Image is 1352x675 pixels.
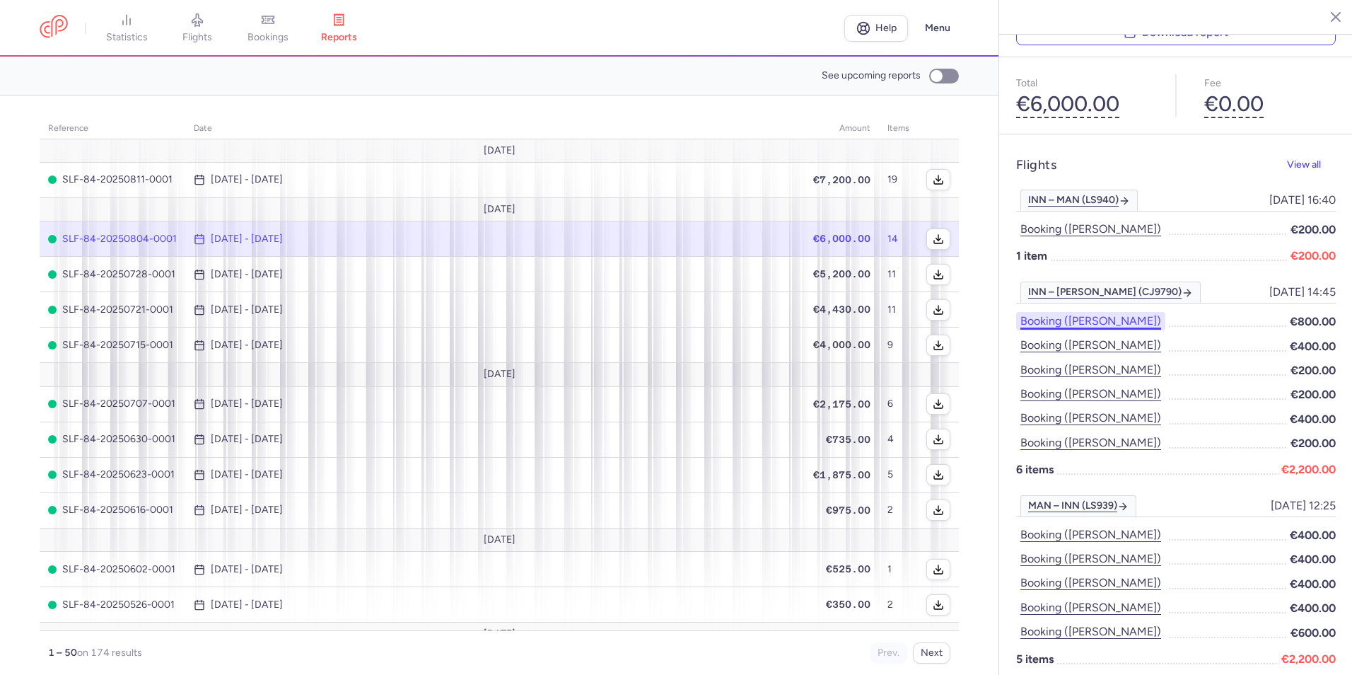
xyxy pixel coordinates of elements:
span: €350.00 [826,599,870,610]
span: SLF-84-20250623-0001 [48,469,177,480]
span: [DATE] 14:45 [1269,286,1336,299]
a: CitizenPlane red outlined logo [40,15,68,41]
span: €2,200.00 [1281,461,1336,478]
button: Booking ([PERSON_NAME]) [1016,220,1165,238]
span: SLF-84-20250616-0001 [48,504,177,516]
span: €735.00 [826,434,870,445]
span: €200.00 [1290,221,1336,238]
td: 9 [879,328,918,363]
p: 6 items [1016,461,1336,478]
button: €6,000.00 [1016,92,1119,117]
th: items [879,118,918,139]
button: View all [1272,151,1336,179]
button: Next [913,642,950,664]
button: Booking ([PERSON_NAME]) [1016,312,1165,330]
span: [DATE] [484,369,515,380]
span: €7,200.00 [813,174,870,185]
span: SLF-84-20250811-0001 [48,174,177,185]
span: €400.00 [1290,575,1336,593]
span: SLF-84-20250602-0001 [48,564,177,575]
a: INN – MAN (LS940) [1020,190,1138,211]
span: €600.00 [1290,624,1336,642]
time: [DATE] - [DATE] [211,599,283,611]
a: MAN – INN (LS939) [1020,495,1136,517]
button: Menu [916,15,959,42]
time: [DATE] - [DATE] [211,434,283,445]
span: on 174 results [77,647,142,659]
time: [DATE] - [DATE] [211,233,283,245]
span: SLF-84-20250804-0001 [48,233,177,245]
span: €400.00 [1290,550,1336,568]
time: [DATE] - [DATE] [211,340,283,351]
p: 5 items [1016,650,1336,668]
a: Help [844,15,908,42]
time: [DATE] - [DATE] [211,174,283,185]
span: €525.00 [826,563,870,575]
span: €2,200.00 [1281,650,1336,668]
span: €4,000.00 [813,339,870,350]
span: SLF-84-20250707-0001 [48,398,177,410]
button: Booking ([PERSON_NAME]) [1016,409,1165,427]
span: €800.00 [1290,313,1336,330]
button: €0.00 [1204,92,1264,117]
span: €2,175.00 [813,398,870,410]
span: €4,430.00 [813,304,870,315]
span: flights [182,31,212,44]
span: [DATE] [484,628,515,640]
time: [DATE] - [DATE] [211,564,283,575]
span: €400.00 [1290,526,1336,544]
td: 2 [879,492,918,528]
time: [DATE] - [DATE] [211,504,283,516]
p: 1 item [1016,247,1336,265]
th: date [185,118,798,139]
span: Help [875,23,897,33]
button: Booking ([PERSON_NAME]) [1016,623,1165,641]
button: Prev. [870,642,907,664]
span: SLF-84-20250715-0001 [48,340,177,351]
strong: 1 – 50 [48,647,77,659]
span: €200.00 [1290,386,1336,403]
p: Total [1016,74,1148,92]
time: [DATE] - [DATE] [211,398,283,410]
span: €200.00 [1290,362,1336,379]
span: €200.00 [1290,434,1336,452]
span: €400.00 [1290,410,1336,428]
span: [DATE] [484,204,515,215]
a: bookings [233,13,303,44]
span: €400.00 [1290,337,1336,355]
span: €400.00 [1290,599,1336,617]
td: 2 [879,587,918,623]
button: Booking ([PERSON_NAME]) [1016,361,1165,379]
button: Booking ([PERSON_NAME]) [1016,434,1165,452]
button: Booking ([PERSON_NAME]) [1016,599,1165,617]
h4: Flights [1016,157,1056,173]
span: €5,200.00 [813,268,870,279]
span: €6,000.00 [813,233,870,244]
span: [DATE] 16:40 [1269,194,1336,207]
td: 1 [879,552,918,587]
span: See upcoming reports [822,70,921,81]
a: flights [162,13,233,44]
td: 14 [879,221,918,257]
span: [DATE] [484,145,515,156]
span: [DATE] 12:25 [1271,500,1336,512]
td: 11 [879,257,918,292]
td: 4 [879,422,918,457]
button: Booking ([PERSON_NAME]) [1016,336,1165,354]
th: amount [798,118,879,139]
td: 11 [879,292,918,328]
td: 5 [879,457,918,492]
span: bookings [247,31,289,44]
a: reports [303,13,374,44]
time: [DATE] - [DATE] [211,304,283,316]
td: 19 [879,162,918,197]
span: SLF-84-20250721-0001 [48,304,177,316]
span: SLF-84-20250526-0001 [48,599,177,611]
a: statistics [91,13,162,44]
button: Booking ([PERSON_NAME]) [1016,385,1165,403]
span: €1,875.00 [813,469,870,480]
th: reference [40,118,185,139]
time: [DATE] - [DATE] [211,469,283,480]
span: €200.00 [1290,247,1336,265]
a: INN – [PERSON_NAME] (CJ9790) [1020,282,1201,303]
